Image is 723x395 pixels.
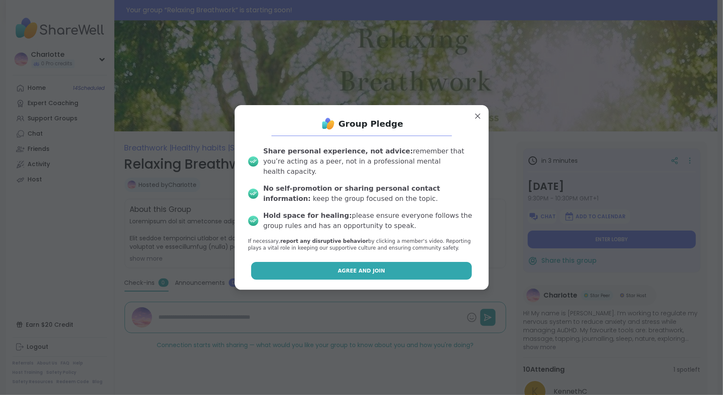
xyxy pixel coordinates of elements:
h1: Group Pledge [338,118,403,130]
div: remember that you’re acting as a peer, not in a professional mental health capacity. [263,146,475,177]
b: Hold space for healing: [263,211,352,220]
img: ShareWell Logo [320,115,337,132]
b: No self-promotion or sharing personal contact information: [263,184,440,203]
b: report any disruptive behavior [280,238,368,244]
span: Agree and Join [338,267,385,275]
div: please ensure everyone follows the group rules and has an opportunity to speak. [263,211,475,231]
p: If necessary, by clicking a member‘s video. Reporting plays a vital role in keeping our supportiv... [248,238,475,252]
b: Share personal experience, not advice: [263,147,413,155]
div: keep the group focused on the topic. [263,184,475,204]
button: Agree and Join [251,262,472,280]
